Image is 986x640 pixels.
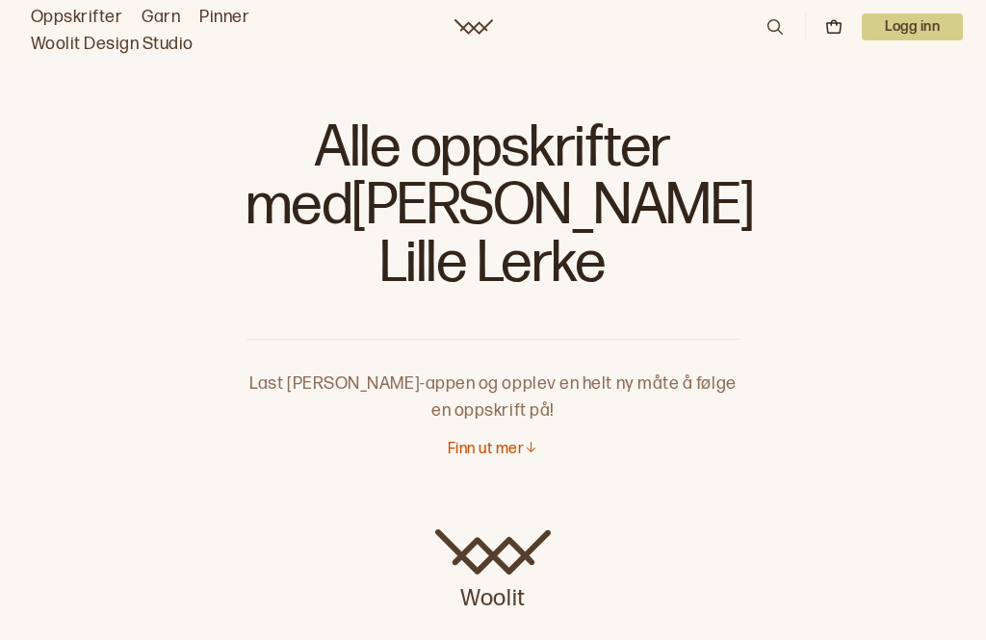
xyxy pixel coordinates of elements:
[448,440,538,460] button: Finn ut mer
[435,529,551,614] a: Woolit
[246,115,739,308] h1: Alle oppskrifter med [PERSON_NAME] Lille Lerke
[862,13,963,40] button: User dropdown
[142,4,180,31] a: Garn
[31,4,122,31] a: Oppskrifter
[246,340,739,424] p: Last [PERSON_NAME]-appen og opplev en helt ny måte å følge en oppskrift på!
[448,440,524,460] p: Finn ut mer
[862,13,963,40] p: Logg inn
[454,19,493,35] a: Woolit
[199,4,249,31] a: Pinner
[31,31,194,58] a: Woolit Design Studio
[435,529,551,576] img: Woolit
[435,576,551,614] p: Woolit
